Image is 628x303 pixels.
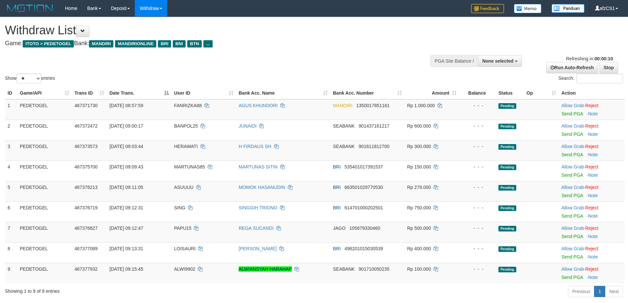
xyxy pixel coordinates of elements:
[174,103,202,108] span: FANRIZKA88
[5,222,17,242] td: 7
[462,143,493,150] div: - - -
[559,87,625,99] th: Action
[588,193,598,198] a: Note
[109,144,143,149] span: [DATE] 09:03:44
[561,172,583,178] a: Send PGA
[344,185,383,190] span: Copy 663501029770530 to clipboard
[498,103,516,109] span: Pending
[17,201,72,222] td: PEDETOGEL
[239,226,274,231] a: REGA SUCANDI
[605,286,623,297] a: Next
[236,87,330,99] th: Bank Acc. Name: activate to sort column ascending
[588,152,598,157] a: Note
[17,99,72,120] td: PEDETOGEL
[585,185,598,190] a: Reject
[585,266,598,272] a: Reject
[5,74,55,83] label: Show entries
[174,144,198,149] span: HERAWATI
[498,144,516,150] span: Pending
[239,144,271,149] a: H FIRDAUS SH
[333,103,352,108] span: MANDIRI
[498,246,516,252] span: Pending
[17,140,72,161] td: PEDETOGEL
[588,213,598,219] a: Note
[561,144,585,149] span: ·
[462,123,493,129] div: - - -
[239,266,292,272] a: ALWIANSYAH HARAHAP
[344,164,383,169] span: Copy 535401017391537 to clipboard
[5,87,17,99] th: ID
[561,103,585,108] span: ·
[561,185,584,190] a: Allow Grab
[239,205,277,210] a: SINGGIH TRIONO
[5,285,257,294] div: Showing 1 to 9 of 9 entries
[561,152,583,157] a: Send PGA
[561,132,583,137] a: Send PGA
[17,181,72,201] td: PEDETOGEL
[333,266,355,272] span: SEABANK
[561,246,584,251] a: Allow Grab
[459,87,496,99] th: Balance
[559,140,625,161] td: ·
[561,205,585,210] span: ·
[109,164,143,169] span: [DATE] 09:09:43
[5,263,17,283] td: 9
[585,123,598,129] a: Reject
[5,161,17,181] td: 4
[585,164,598,169] a: Reject
[561,205,584,210] a: Allow Grab
[585,226,598,231] a: Reject
[559,201,625,222] td: ·
[588,254,598,259] a: Note
[109,246,143,251] span: [DATE] 09:13:31
[561,185,585,190] span: ·
[109,205,143,210] span: [DATE] 09:12:31
[407,266,431,272] span: Rp 100.000
[174,205,185,210] span: SING
[174,266,195,272] span: ALWI9902
[75,246,98,251] span: 467377089
[407,164,431,169] span: Rp 150.000
[462,266,493,272] div: - - -
[585,103,598,108] a: Reject
[561,144,584,149] a: Allow Grab
[561,266,584,272] a: Allow Grab
[75,144,98,149] span: 467373573
[559,263,625,283] td: ·
[462,204,493,211] div: - - -
[109,266,143,272] span: [DATE] 09:15:45
[109,123,143,129] span: [DATE] 09:00:17
[568,286,594,297] a: Previous
[524,87,559,99] th: Op: activate to sort column ascending
[23,40,74,47] span: ITOTO > PEDETOGEL
[75,226,98,231] span: 467376827
[561,226,585,231] span: ·
[333,144,355,149] span: SEABANK
[359,123,389,129] span: Copy 901437161217 to clipboard
[17,120,72,140] td: PEDETOGEL
[561,254,583,259] a: Send PGA
[109,226,143,231] span: [DATE] 09:12:47
[462,184,493,191] div: - - -
[89,40,113,47] span: MANDIRI
[561,275,583,280] a: Send PGA
[561,164,584,169] a: Allow Grab
[333,185,341,190] span: BRI
[171,87,236,99] th: User ID: activate to sort column ascending
[559,222,625,242] td: ·
[333,164,341,169] span: BRI
[585,144,598,149] a: Reject
[576,74,623,83] input: Search:
[585,205,598,210] a: Reject
[16,74,41,83] select: Showentries
[109,103,143,108] span: [DATE] 08:57:59
[407,103,435,108] span: Rp 1.000.000
[558,74,623,83] label: Search:
[407,226,431,231] span: Rp 500.000
[17,222,72,242] td: PEDETOGEL
[588,132,598,137] a: Note
[599,62,618,73] a: Stop
[5,24,412,37] h1: Withdraw List
[482,58,514,64] span: None selected
[359,144,389,149] span: Copy 901611812700 to clipboard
